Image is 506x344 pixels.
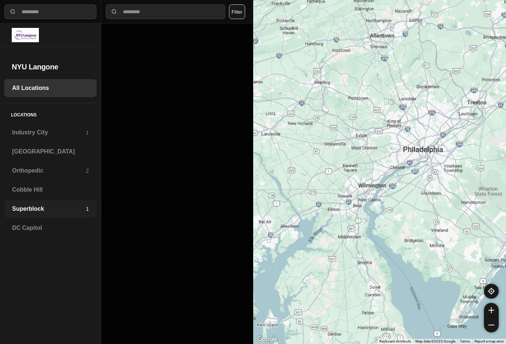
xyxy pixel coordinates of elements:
[484,303,499,318] button: zoom-in
[460,339,470,343] a: Terms (opens in new tab)
[86,129,89,136] p: 1
[488,307,494,313] img: zoom-in
[110,8,118,15] img: search
[488,288,495,294] img: recenter
[86,205,89,213] p: 1
[12,28,39,42] img: logo
[484,284,499,298] button: recenter
[12,185,89,194] h3: Cobble Hill
[12,224,89,232] h3: DC Capitol
[4,181,97,199] a: Cobble Hill
[255,334,279,344] a: Open this area in Google Maps (opens a new window)
[12,128,86,137] h3: Industry City
[255,334,279,344] img: Google
[229,4,245,19] button: Filter
[4,79,97,97] a: All Locations
[488,322,494,328] img: zoom-out
[12,204,86,213] h3: Superblock
[379,339,411,344] button: Keyboard shortcuts
[484,318,499,332] button: zoom-out
[9,8,17,15] img: search
[474,339,504,343] a: Report a map error
[12,147,89,156] h3: [GEOGRAPHIC_DATA]
[12,84,89,93] h3: All Locations
[86,167,89,174] p: 2
[12,166,86,175] h3: Orthopedic
[4,124,97,141] a: Industry City1
[12,62,89,72] h2: NYU Langone
[415,339,455,343] span: Map data ©2025 Google
[4,143,97,160] a: [GEOGRAPHIC_DATA]
[4,162,97,180] a: Orthopedic2
[4,200,97,218] a: Superblock1
[4,219,97,237] a: DC Capitol
[4,103,97,124] h5: Locations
